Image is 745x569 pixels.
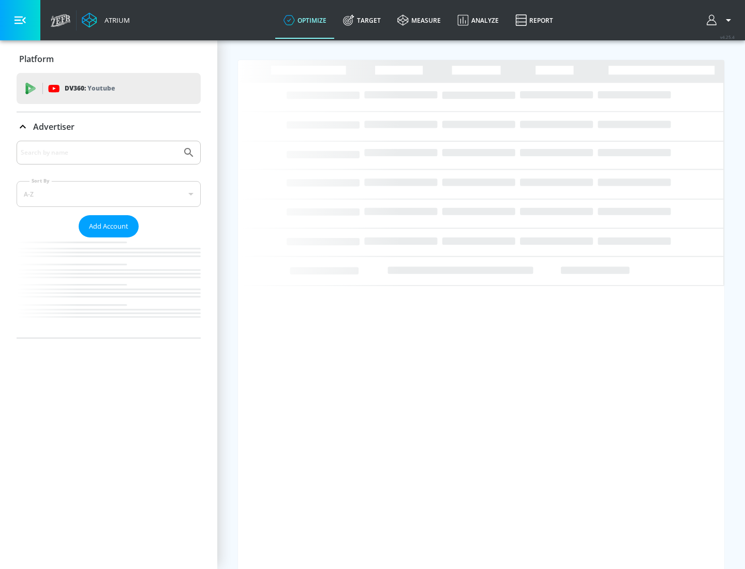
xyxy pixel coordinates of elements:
[335,2,389,39] a: Target
[17,237,201,338] nav: list of Advertiser
[17,112,201,141] div: Advertiser
[17,73,201,104] div: DV360: Youtube
[720,34,735,40] span: v 4.25.4
[100,16,130,25] div: Atrium
[79,215,139,237] button: Add Account
[65,83,115,94] p: DV360:
[449,2,507,39] a: Analyze
[33,121,74,132] p: Advertiser
[82,12,130,28] a: Atrium
[29,177,52,184] label: Sort By
[275,2,335,39] a: optimize
[17,44,201,73] div: Platform
[89,220,128,232] span: Add Account
[507,2,561,39] a: Report
[19,53,54,65] p: Platform
[17,141,201,338] div: Advertiser
[87,83,115,94] p: Youtube
[389,2,449,39] a: measure
[21,146,177,159] input: Search by name
[17,181,201,207] div: A-Z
